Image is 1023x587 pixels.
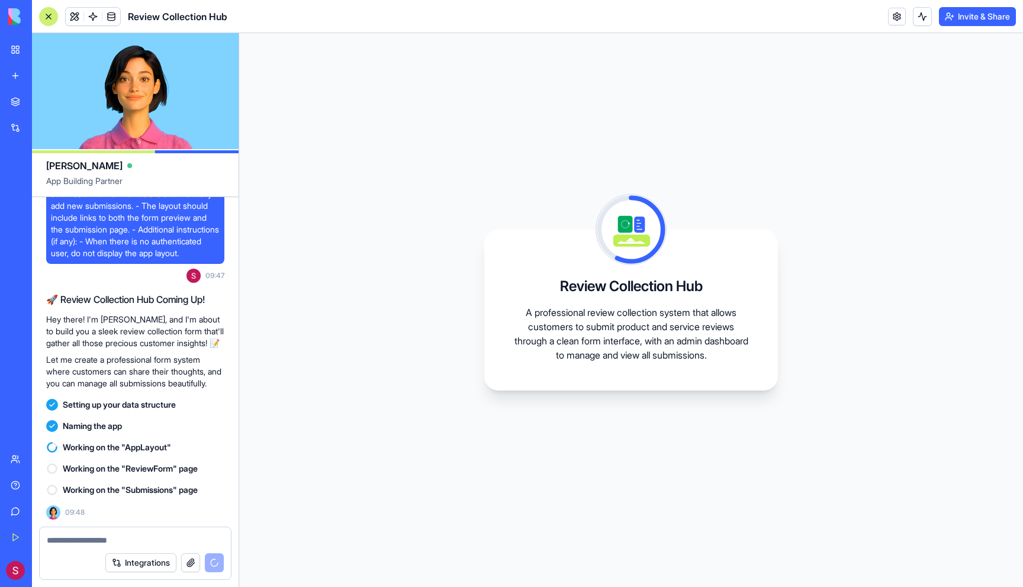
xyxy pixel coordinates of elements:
img: ACg8ocK4cxdBz9mQFl5YZLVYqlKgJFFcMla_cc61-rmpYwV-wWXQ=s96-c [186,269,201,283]
p: Hey there! I'm [PERSON_NAME], and I'm about to build you a sleek review collection form that'll g... [46,314,224,349]
button: Integrations [105,553,176,572]
span: Setting up your data structure [63,399,176,411]
span: Working on the "ReviewForm" page [63,463,198,475]
span: Working on the "AppLayout" [63,441,171,453]
button: Invite & Share [939,7,1016,26]
span: Working on the "Submissions" page [63,484,198,496]
img: ACg8ocK4cxdBz9mQFl5YZLVYqlKgJFFcMla_cc61-rmpYwV-wWXQ=s96-c [6,561,25,580]
span: Review Collection Hub [128,9,227,24]
span: 09:48 [65,508,85,517]
span: 09:47 [205,271,224,280]
p: A professional review collection system that allows customers to submit product and service revie... [513,305,749,362]
h2: 🚀 Review Collection Hub Coming Up! [46,292,224,307]
img: logo [8,8,82,25]
span: App Building Partner [46,175,224,196]
span: [PERSON_NAME] [46,159,123,173]
h3: Review Collection Hub [560,277,703,296]
p: Let me create a professional form system where customers can share their thoughts, and you can ma... [46,354,224,389]
img: Ella_00000_wcx2te.png [46,505,60,520]
span: Naming the app [63,420,122,432]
